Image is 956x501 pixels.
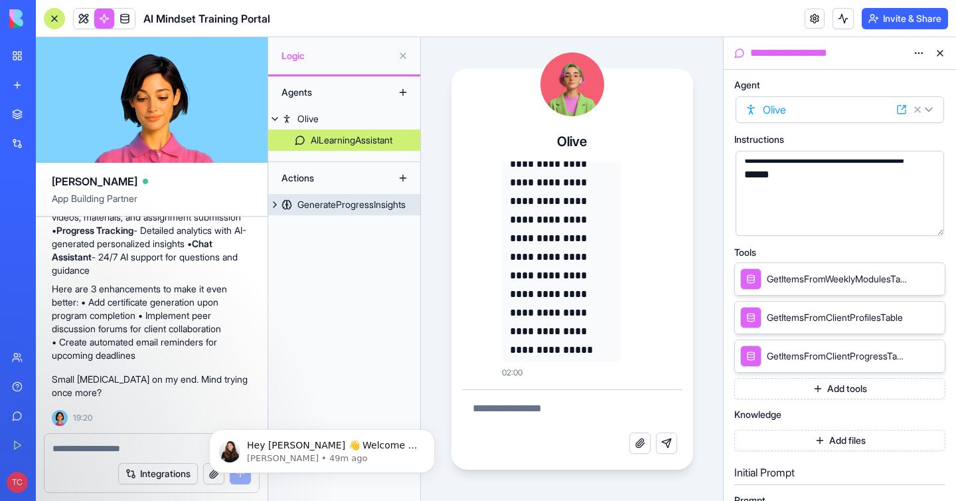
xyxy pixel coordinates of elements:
[734,464,945,480] h5: Initial Prompt
[52,410,68,426] img: Ella_00000_wcx2te.png
[557,132,587,151] h4: Olive
[118,463,198,484] button: Integrations
[268,194,420,215] a: GenerateProgressInsights
[734,135,784,144] span: Instructions
[767,272,908,286] span: GetItemsFromWeeklyModulesTable
[767,350,908,363] span: GetItemsFromClientProgressTable
[734,410,781,419] span: Knowledge
[862,8,948,29] button: Invite & Share
[52,192,252,216] span: App Building Partner
[52,282,252,362] p: Here are 3 enhancements to make it even better: • Add certificate generation upon program complet...
[52,238,212,262] strong: Chat Assistant
[311,134,392,147] div: AILearningAssistant
[734,378,945,399] button: Add tools
[189,401,455,494] iframe: Intercom notifications message
[734,430,945,451] button: Add files
[143,11,270,27] span: AI Mindset Training Portal
[281,49,392,62] span: Logic
[767,311,903,324] span: GetItemsFromClientProfilesTable
[297,198,406,211] div: GenerateProgressInsights
[7,472,28,493] span: TC
[73,413,93,423] span: 19:20
[297,112,319,126] div: Olive
[502,367,522,378] span: 02:00
[275,82,381,103] div: Agents
[268,108,420,130] a: Olive
[275,167,381,189] div: Actions
[734,80,760,90] span: Agent
[52,171,252,277] p: • - Progress overview with completion metrics and current week status • - Interactive content wit...
[52,373,252,399] p: Small [MEDICAL_DATA] on my end. Mind trying once more?
[734,248,756,257] span: Tools
[56,225,133,236] strong: Progress Tracking
[52,173,137,189] span: [PERSON_NAME]
[9,9,92,28] img: logo
[268,130,420,151] a: AILearningAssistant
